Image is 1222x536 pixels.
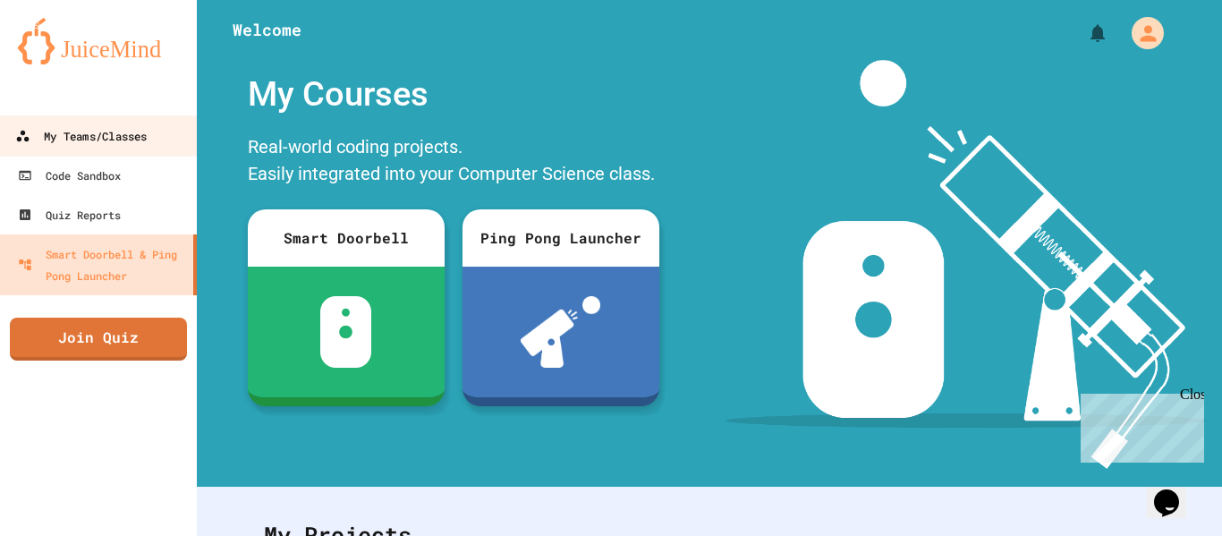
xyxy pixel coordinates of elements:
a: Join Quiz [10,318,187,361]
iframe: chat widget [1147,464,1204,518]
img: sdb-white.svg [320,296,371,368]
div: Chat with us now!Close [7,7,123,114]
div: Code Sandbox [18,165,121,186]
img: banner-image-my-projects.png [726,60,1205,469]
img: ppl-with-ball.png [521,296,600,368]
div: Ping Pong Launcher [462,209,659,267]
img: logo-orange.svg [18,18,179,64]
div: Smart Doorbell [248,209,445,267]
div: Quiz Reports [18,204,121,225]
div: Smart Doorbell & Ping Pong Launcher [18,243,186,286]
div: My Courses [239,60,668,129]
div: Real-world coding projects. Easily integrated into your Computer Science class. [239,129,668,196]
iframe: chat widget [1073,387,1204,463]
div: My Teams/Classes [15,125,147,148]
div: My Account [1113,13,1168,54]
div: My Notifications [1054,18,1113,48]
